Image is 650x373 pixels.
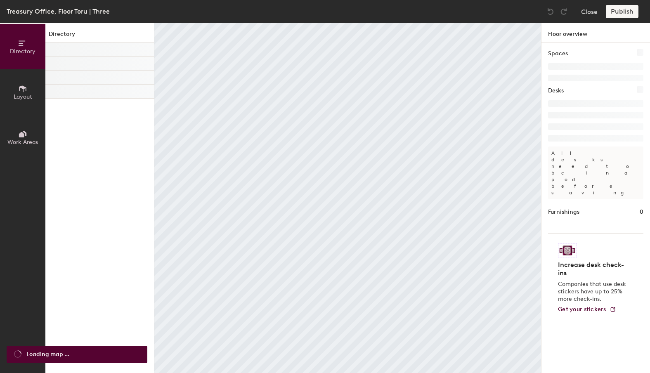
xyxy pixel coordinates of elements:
[7,139,38,146] span: Work Areas
[558,261,629,277] h4: Increase desk check-ins
[548,146,643,199] p: All desks need to be in a pod before saving
[640,208,643,217] h1: 0
[581,5,598,18] button: Close
[558,306,606,313] span: Get your stickers
[560,7,568,16] img: Redo
[558,243,577,257] img: Sticker logo
[7,6,110,17] div: Treasury Office, Floor Toru | Three
[10,48,35,55] span: Directory
[154,23,541,373] canvas: Map
[548,208,579,217] h1: Furnishings
[546,7,555,16] img: Undo
[26,350,69,359] span: Loading map ...
[548,86,564,95] h1: Desks
[558,281,629,303] p: Companies that use desk stickers have up to 25% more check-ins.
[548,49,568,58] h1: Spaces
[558,306,616,313] a: Get your stickers
[541,23,650,42] h1: Floor overview
[45,30,154,42] h1: Directory
[14,93,32,100] span: Layout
